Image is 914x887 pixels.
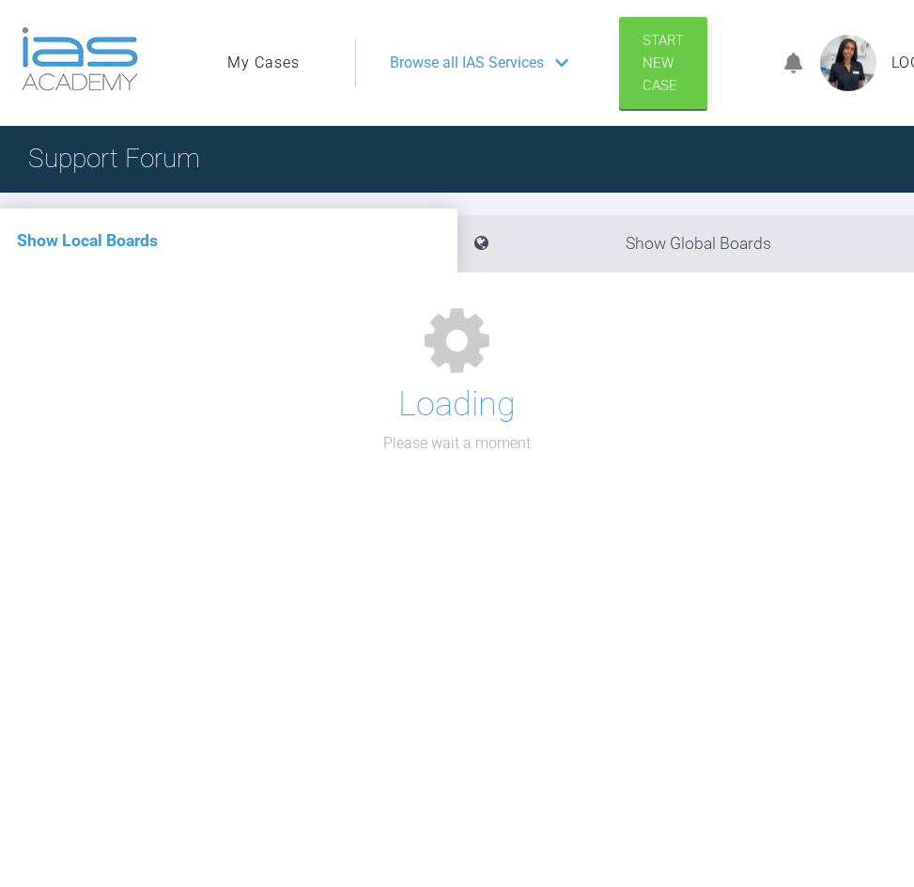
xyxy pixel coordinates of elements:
[28,138,200,180] h1: Support Forum
[383,431,531,456] p: Please wait a moment
[643,32,684,94] span: Start New Case
[390,51,544,75] span: Browse all IAS Services
[820,35,876,91] img: profile.png
[619,17,707,109] a: Start New Case
[227,51,300,75] a: My Cases
[398,378,516,432] h1: Loading
[22,27,138,91] img: logo-light.3e3ef733.png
